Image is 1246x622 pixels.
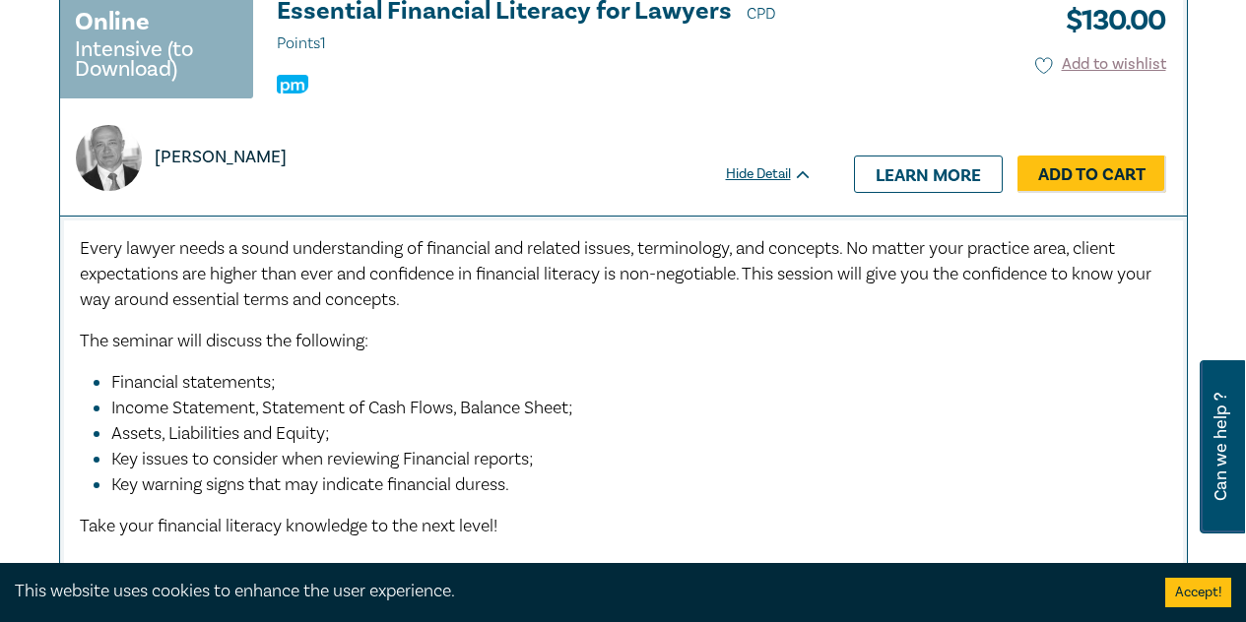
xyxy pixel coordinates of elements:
[111,448,534,470] span: Key issues to consider when reviewing Financial reports;
[726,164,834,184] div: Hide Detail
[1165,578,1231,607] button: Accept cookies
[111,397,573,419] span: Income Statement, Statement of Cash Flows, Balance Sheet;
[1212,372,1230,522] span: Can we help ?
[80,330,368,352] span: The seminar will discuss the following:
[75,4,150,39] h3: Online
[76,125,142,191] img: https://s3.ap-southeast-2.amazonaws.com/leo-cussen-store-production-content/Contacts/Mark%20J.%20...
[277,75,308,93] img: Practice Management & Business Skills
[111,422,330,445] span: Assets, Liabilities and Equity;
[75,39,238,79] small: Intensive (to Download)
[111,473,509,496] span: Key warning signs that may indicate financial duress.
[854,155,1003,193] a: Learn more
[111,371,276,394] span: Financial statements;
[1017,155,1166,193] a: Add to Cart
[80,515,497,537] span: Take your financial literacy knowledge to the next level!
[15,579,1136,604] div: This website uses cookies to enhance the user experience.
[80,237,1151,311] span: Every lawyer needs a sound understanding of financial and related issues, terminology, and concep...
[1035,53,1166,76] button: Add to wishlist
[155,145,287,170] p: [PERSON_NAME]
